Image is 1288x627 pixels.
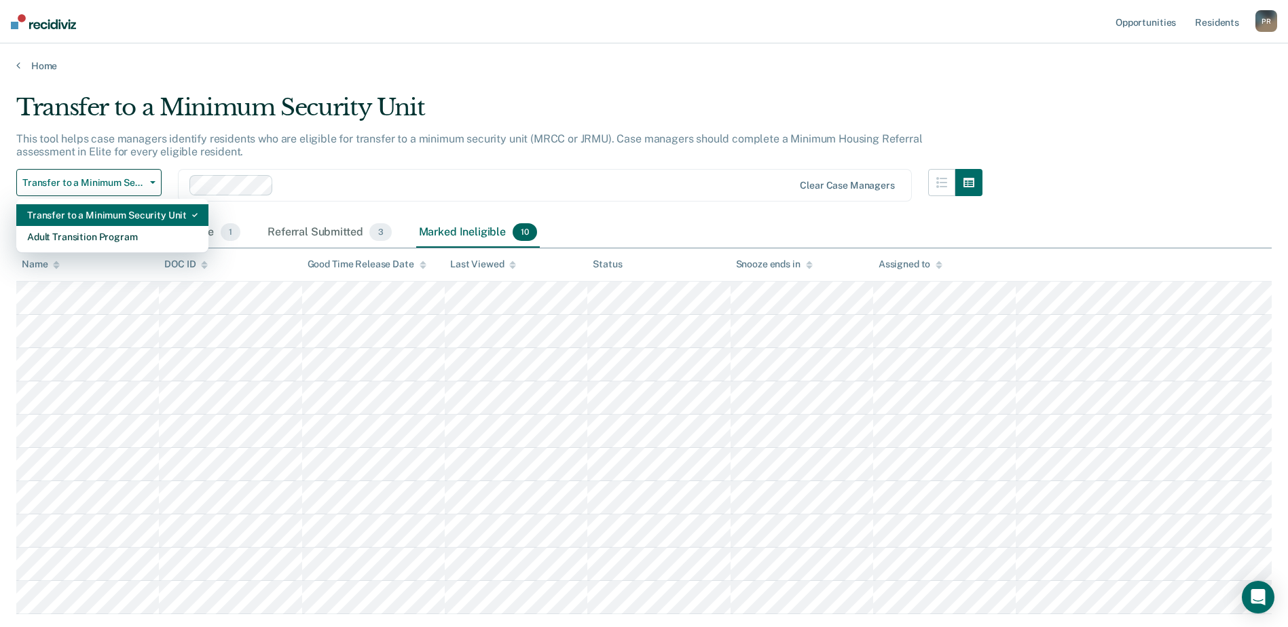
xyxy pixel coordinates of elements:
[416,218,540,248] div: Marked Ineligible10
[879,259,942,270] div: Assigned to
[27,204,198,226] div: Transfer to a Minimum Security Unit
[369,223,391,241] span: 3
[16,169,162,196] button: Transfer to a Minimum Security Unit
[16,132,923,158] p: This tool helps case managers identify residents who are eligible for transfer to a minimum secur...
[221,223,240,241] span: 1
[308,259,426,270] div: Good Time Release Date
[1255,10,1277,32] div: P R
[1255,10,1277,32] button: PR
[22,177,145,189] span: Transfer to a Minimum Security Unit
[27,226,198,248] div: Adult Transition Program
[265,218,394,248] div: Referral Submitted3
[164,259,208,270] div: DOC ID
[450,259,516,270] div: Last Viewed
[736,259,813,270] div: Snooze ends in
[16,94,982,132] div: Transfer to a Minimum Security Unit
[513,223,537,241] span: 10
[11,14,76,29] img: Recidiviz
[16,60,1272,72] a: Home
[800,180,894,191] div: Clear case managers
[593,259,622,270] div: Status
[22,259,60,270] div: Name
[1242,581,1274,613] div: Open Intercom Messenger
